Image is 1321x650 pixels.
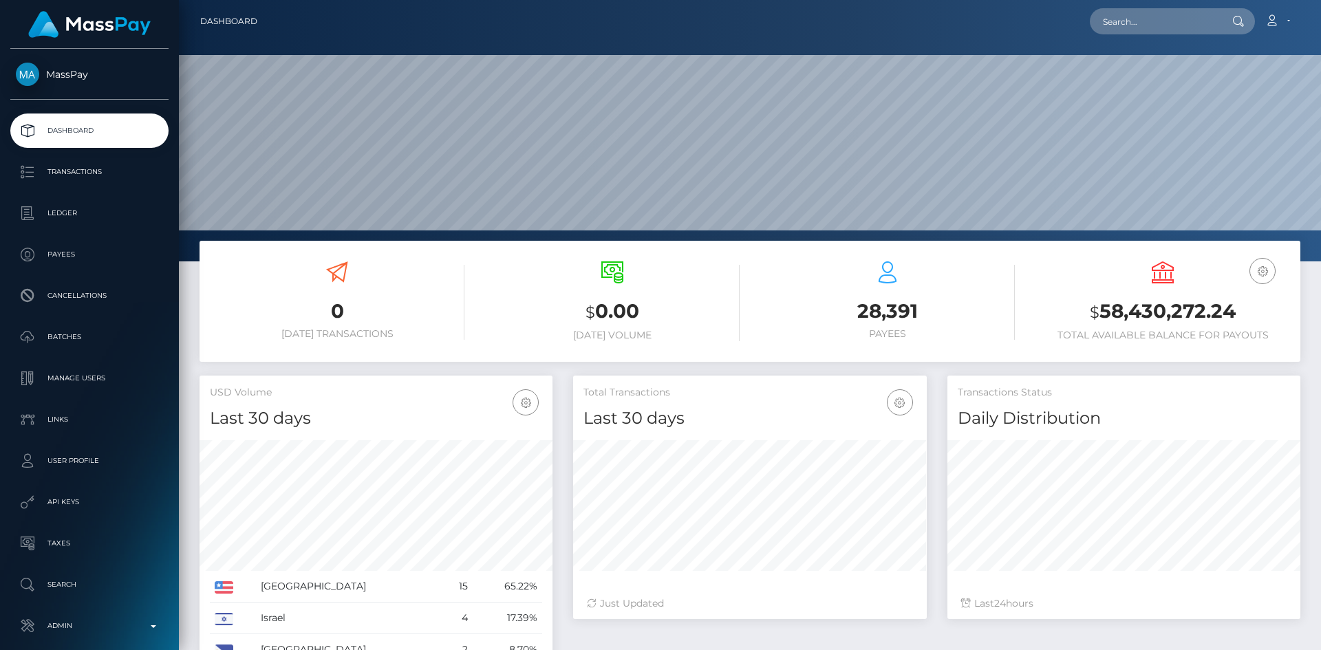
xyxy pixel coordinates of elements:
h5: Total Transactions [583,386,916,400]
img: US.png [215,581,233,594]
h6: Payees [760,328,1015,340]
img: MassPay Logo [28,11,151,38]
img: IL.png [215,613,233,625]
a: Transactions [10,155,169,189]
a: Admin [10,609,169,643]
span: MassPay [10,68,169,80]
a: Ledger [10,196,169,230]
a: API Keys [10,485,169,519]
a: User Profile [10,444,169,478]
td: 15 [442,571,473,603]
p: Transactions [16,162,163,182]
td: 17.39% [473,603,542,634]
p: Admin [16,616,163,636]
img: MassPay [16,63,39,86]
div: Just Updated [587,596,912,611]
p: Dashboard [16,120,163,141]
p: Ledger [16,203,163,224]
a: Links [10,402,169,437]
a: Dashboard [200,7,257,36]
h3: 0 [210,298,464,325]
a: Cancellations [10,279,169,313]
a: Dashboard [10,113,169,148]
p: Search [16,574,163,595]
small: $ [1090,303,1099,322]
h6: [DATE] Transactions [210,328,464,340]
h4: Daily Distribution [958,407,1290,431]
small: $ [586,303,595,322]
input: Search... [1090,8,1219,34]
a: Taxes [10,526,169,561]
a: Manage Users [10,361,169,396]
h4: Last 30 days [583,407,916,431]
a: Batches [10,320,169,354]
h6: Total Available Balance for Payouts [1035,329,1290,341]
p: API Keys [16,492,163,512]
span: 24 [994,597,1006,609]
td: 65.22% [473,571,542,603]
p: Links [16,409,163,430]
h4: Last 30 days [210,407,542,431]
p: User Profile [16,451,163,471]
a: Search [10,567,169,602]
p: Taxes [16,533,163,554]
h5: USD Volume [210,386,542,400]
h3: 0.00 [485,298,740,326]
h5: Transactions Status [958,386,1290,400]
td: 4 [442,603,473,634]
td: [GEOGRAPHIC_DATA] [256,571,443,603]
p: Cancellations [16,285,163,306]
h3: 58,430,272.24 [1035,298,1290,326]
p: Payees [16,244,163,265]
p: Batches [16,327,163,347]
h6: [DATE] Volume [485,329,740,341]
h3: 28,391 [760,298,1015,325]
p: Manage Users [16,368,163,389]
a: Payees [10,237,169,272]
td: Israel [256,603,443,634]
div: Last hours [961,596,1287,611]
